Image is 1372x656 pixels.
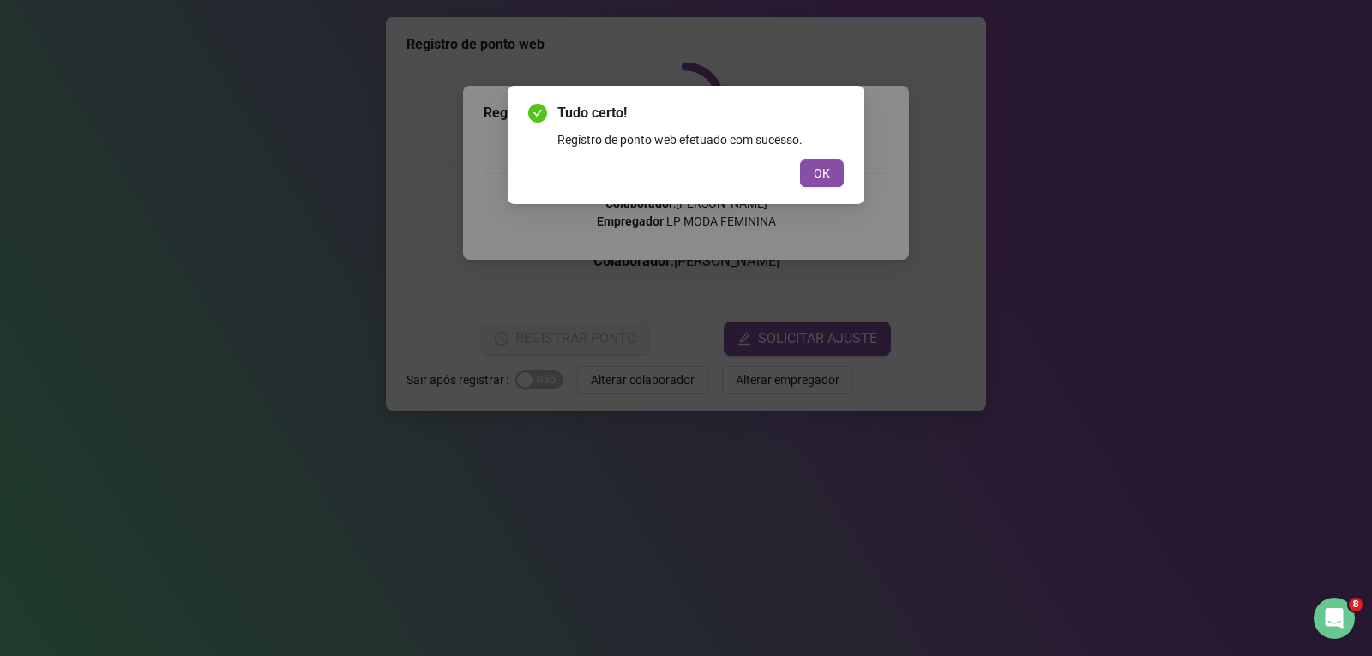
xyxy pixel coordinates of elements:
[528,104,547,123] span: check-circle
[814,164,830,183] span: OK
[557,130,844,149] div: Registro de ponto web efetuado com sucesso.
[800,159,844,187] button: OK
[1314,598,1355,639] iframe: Intercom live chat
[1349,598,1363,611] span: 8
[557,103,844,123] span: Tudo certo!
